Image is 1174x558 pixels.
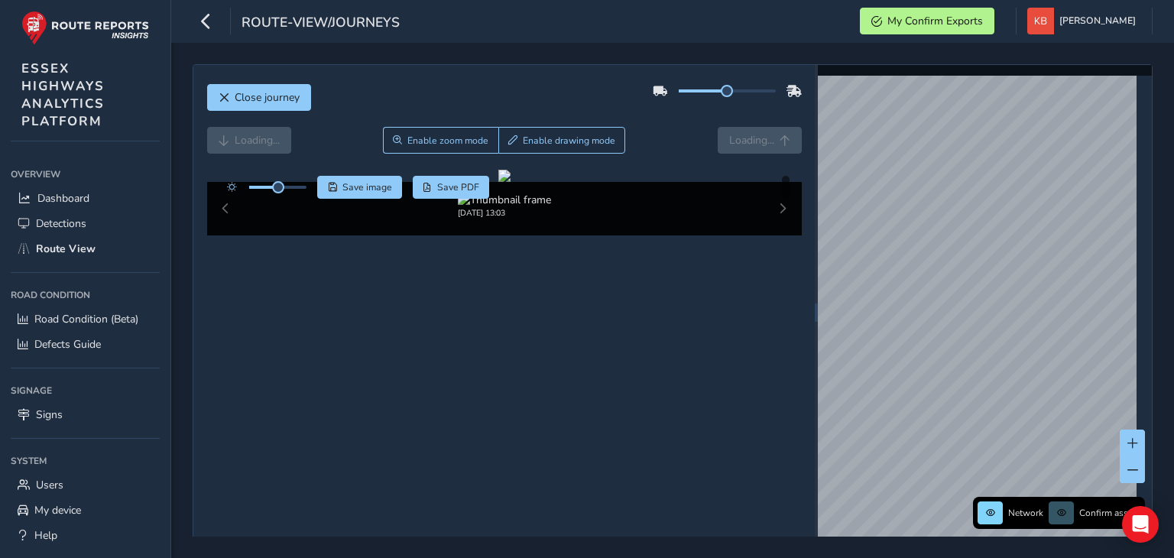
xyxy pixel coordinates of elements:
[11,186,160,211] a: Dashboard
[36,242,96,256] span: Route View
[11,236,160,261] a: Route View
[11,498,160,523] a: My device
[458,193,551,207] img: Thumbnail frame
[11,332,160,357] a: Defects Guide
[887,14,983,28] span: My Confirm Exports
[11,379,160,402] div: Signage
[36,216,86,231] span: Detections
[1027,8,1141,34] button: [PERSON_NAME]
[523,135,615,147] span: Enable drawing mode
[11,472,160,498] a: Users
[1122,506,1159,543] div: Open Intercom Messenger
[34,312,138,326] span: Road Condition (Beta)
[36,407,63,422] span: Signs
[36,478,63,492] span: Users
[11,523,160,548] a: Help
[1079,507,1140,519] span: Confirm assets
[11,307,160,332] a: Road Condition (Beta)
[235,90,300,105] span: Close journey
[1027,8,1054,34] img: diamond-layout
[11,163,160,186] div: Overview
[242,13,400,34] span: route-view/journeys
[34,528,57,543] span: Help
[317,176,402,199] button: Save
[11,449,160,472] div: System
[860,8,994,34] button: My Confirm Exports
[21,60,105,130] span: ESSEX HIGHWAYS ANALYTICS PLATFORM
[21,11,149,45] img: rr logo
[37,191,89,206] span: Dashboard
[383,127,498,154] button: Zoom
[1059,8,1136,34] span: [PERSON_NAME]
[342,181,392,193] span: Save image
[407,135,488,147] span: Enable zoom mode
[34,337,101,352] span: Defects Guide
[498,127,626,154] button: Draw
[437,181,479,193] span: Save PDF
[11,402,160,427] a: Signs
[413,176,490,199] button: PDF
[34,503,81,517] span: My device
[1008,507,1043,519] span: Network
[11,211,160,236] a: Detections
[458,207,551,219] div: [DATE] 13:03
[11,284,160,307] div: Road Condition
[207,84,311,111] button: Close journey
